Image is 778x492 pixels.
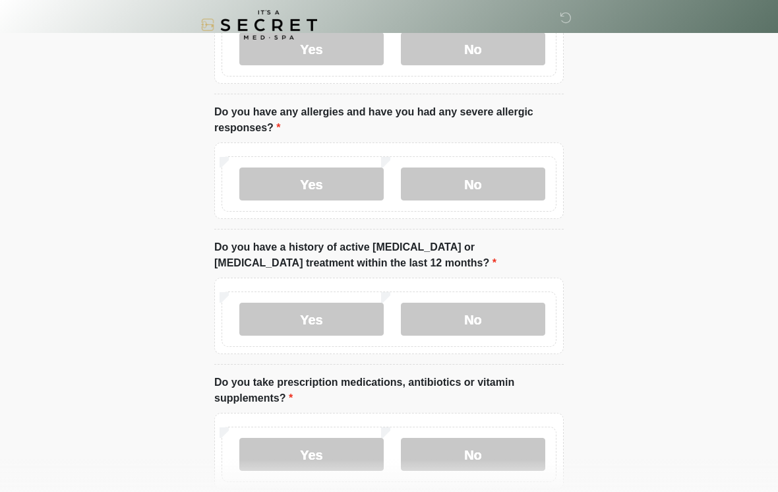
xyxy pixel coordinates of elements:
label: No [401,303,545,336]
label: Yes [239,438,384,471]
label: Do you take prescription medications, antibiotics or vitamin supplements? [214,375,564,406]
label: Do you have any allergies and have you had any severe allergic responses? [214,104,564,136]
label: No [401,168,545,200]
label: Yes [239,303,384,336]
label: Do you have a history of active [MEDICAL_DATA] or [MEDICAL_DATA] treatment within the last 12 mon... [214,239,564,271]
img: It's A Secret Med Spa Logo [201,10,317,40]
label: Yes [239,168,384,200]
label: No [401,438,545,471]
